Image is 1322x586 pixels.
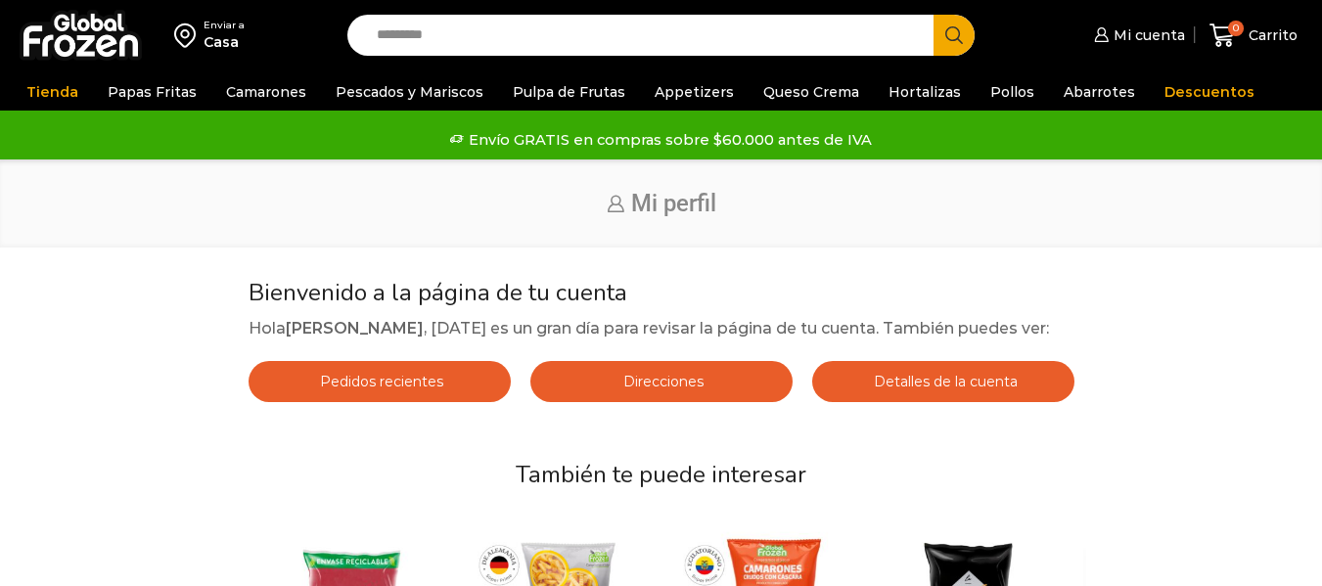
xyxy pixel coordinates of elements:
a: Queso Crema [753,73,869,111]
img: address-field-icon.svg [174,19,204,52]
a: 0 Carrito [1205,13,1302,59]
span: Direcciones [618,373,704,390]
a: Direcciones [530,361,793,402]
a: Camarones [216,73,316,111]
span: Bienvenido a la página de tu cuenta [249,277,627,308]
a: Detalles de la cuenta [812,361,1074,402]
a: Appetizers [645,73,744,111]
a: Abarrotes [1054,73,1145,111]
a: Tienda [17,73,88,111]
strong: [PERSON_NAME] [286,319,424,338]
span: 0 [1228,21,1244,36]
span: Mi perfil [631,190,716,217]
a: Papas Fritas [98,73,206,111]
a: Descuentos [1155,73,1264,111]
button: Search button [934,15,975,56]
a: Pescados y Mariscos [326,73,493,111]
a: Pulpa de Frutas [503,73,635,111]
a: Pedidos recientes [249,361,511,402]
span: También te puede interesar [516,459,806,490]
a: Pollos [980,73,1044,111]
span: Pedidos recientes [315,373,443,390]
span: Mi cuenta [1109,25,1185,45]
span: Carrito [1244,25,1298,45]
span: Detalles de la cuenta [869,373,1018,390]
p: Hola , [DATE] es un gran día para revisar la página de tu cuenta. También puedes ver: [249,316,1074,341]
a: Hortalizas [879,73,971,111]
div: Enviar a [204,19,245,32]
div: Casa [204,32,245,52]
a: Mi cuenta [1089,16,1185,55]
